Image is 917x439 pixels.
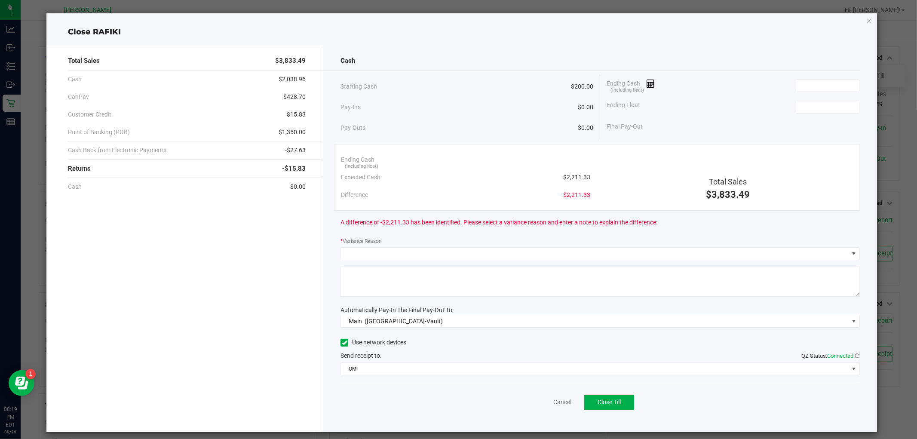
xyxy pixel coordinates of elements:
[345,163,379,170] span: (including float)
[607,79,655,92] span: Ending Cash
[68,92,89,101] span: CanPay
[340,218,657,227] span: A difference of -$2,211.33 has been identified. Please select a variance reason and enter a note ...
[9,370,34,396] iframe: Resource center
[802,353,860,359] span: QZ Status:
[571,82,593,91] span: $200.00
[341,155,374,164] span: Ending Cash
[68,182,82,191] span: Cash
[341,173,380,182] span: Expected Cash
[706,189,750,200] span: $3,833.49
[282,164,306,174] span: -$15.83
[340,123,365,132] span: Pay-Outs
[340,56,355,66] span: Cash
[340,82,377,91] span: Starting Cash
[828,353,854,359] span: Connected
[340,237,382,245] label: Variance Reason
[607,101,640,114] span: Ending Float
[607,122,643,131] span: Final Pay-Out
[341,190,368,200] span: Difference
[68,110,111,119] span: Customer Credit
[578,123,593,132] span: $0.00
[553,398,571,407] a: Cancel
[610,87,644,94] span: (including float)
[584,395,634,410] button: Close Till
[68,56,100,66] span: Total Sales
[68,160,306,178] div: Returns
[68,146,166,155] span: Cash Back from Electronic Payments
[341,363,848,375] span: OMI
[285,146,306,155] span: -$27.63
[563,173,590,182] span: $2,211.33
[598,399,621,405] span: Close Till
[578,103,593,112] span: $0.00
[340,352,381,359] span: Send receipt to:
[561,190,590,200] span: -$2,211.33
[283,92,306,101] span: $428.70
[25,369,36,379] iframe: Resource center unread badge
[275,56,306,66] span: $3,833.49
[46,26,877,38] div: Close RAFIKI
[365,318,443,325] span: ([GEOGRAPHIC_DATA]-Vault)
[290,182,306,191] span: $0.00
[340,338,406,347] label: Use network devices
[68,128,130,137] span: Point of Banking (POB)
[279,75,306,84] span: $2,038.96
[709,177,747,186] span: Total Sales
[68,75,82,84] span: Cash
[287,110,306,119] span: $15.83
[279,128,306,137] span: $1,350.00
[340,307,454,313] span: Automatically Pay-In The Final Pay-Out To:
[349,318,362,325] span: Main
[340,103,361,112] span: Pay-Ins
